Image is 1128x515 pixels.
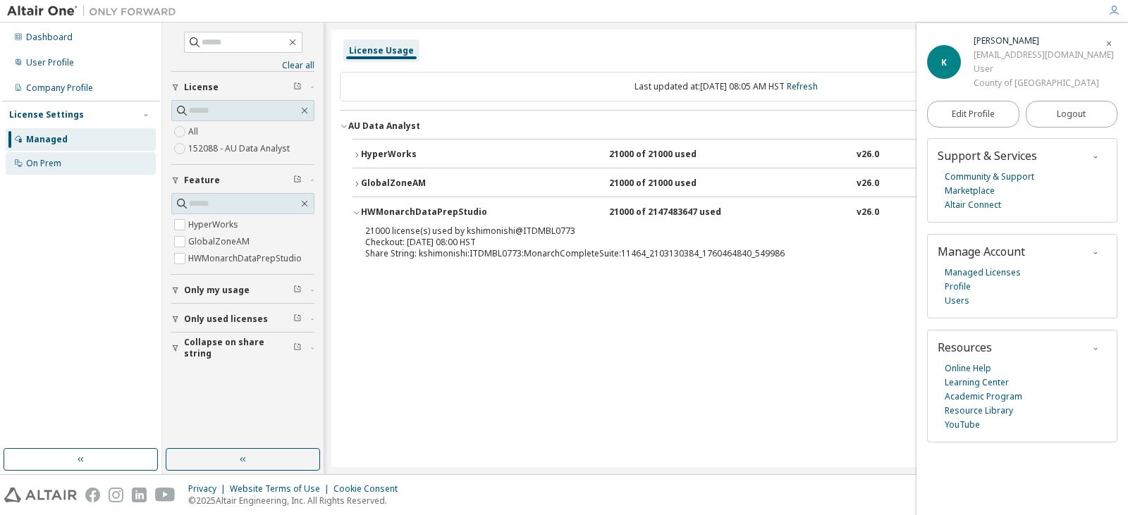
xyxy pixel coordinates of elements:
[945,198,1001,212] a: Altair Connect
[857,149,879,161] div: v26.0
[7,4,183,18] img: Altair One
[184,337,293,359] span: Collapse on share string
[361,149,488,161] div: HyperWorks
[945,390,1022,404] a: Academic Program
[171,304,314,335] button: Only used licenses
[171,72,314,103] button: License
[184,175,220,186] span: Feature
[945,266,1021,280] a: Managed Licenses
[857,206,879,219] div: v26.0
[348,120,420,132] div: AU Data Analyst
[952,108,995,120] span: Edit Profile
[26,134,68,145] div: Managed
[941,56,947,68] span: K
[333,483,406,495] div: Cookie Consent
[787,80,818,92] a: Refresh
[352,168,1100,199] button: GlobalZoneAM21000 of 21000 usedv26.0Expire date:[DATE]
[857,178,879,190] div: v26.0
[171,333,314,364] button: Collapse on share string
[365,237,1053,248] div: Checkout: [DATE] 08:00 HST
[974,34,1114,48] div: Ken Shimonishi
[155,488,176,502] img: youtube.svg
[945,418,980,432] a: YouTube
[85,488,100,502] img: facebook.svg
[945,280,971,294] a: Profile
[293,314,302,325] span: Clear filter
[1026,101,1118,128] button: Logout
[938,244,1025,259] span: Manage Account
[945,170,1034,184] a: Community & Support
[132,488,147,502] img: linkedin.svg
[945,376,1009,390] a: Learning Center
[927,101,1019,128] a: Edit Profile
[349,45,414,56] div: License Usage
[974,48,1114,62] div: [EMAIL_ADDRESS][DOMAIN_NAME]
[945,184,995,198] a: Marketplace
[365,225,1053,237] div: 21000 license(s) used by kshimonishi@ITDMBL0773
[293,82,302,93] span: Clear filter
[361,206,488,219] div: HWMonarchDataPrepStudio
[9,109,84,120] div: License Settings
[26,32,73,43] div: Dashboard
[609,149,736,161] div: 21000 of 21000 used
[340,72,1112,101] div: Last updated at: [DATE] 08:05 AM HST
[188,483,230,495] div: Privacy
[609,206,736,219] div: 21000 of 2147483647 used
[352,139,1100,170] button: HyperWorks21000 of 21000 usedv26.0Expire date:[DATE]
[171,275,314,306] button: Only my usage
[340,111,1112,142] button: AU Data AnalystLicense ID: 152088
[188,216,241,233] label: HyperWorks
[171,165,314,196] button: Feature
[938,340,992,355] span: Resources
[188,495,406,507] p: © 2025 Altair Engineering, Inc. All Rights Reserved.
[184,285,250,296] span: Only my usage
[26,57,74,68] div: User Profile
[26,82,93,94] div: Company Profile
[293,175,302,186] span: Clear filter
[188,140,293,157] label: 152088 - AU Data Analyst
[609,178,736,190] div: 21000 of 21000 used
[4,488,77,502] img: altair_logo.svg
[184,314,268,325] span: Only used licenses
[188,123,201,140] label: All
[1057,107,1086,121] span: Logout
[171,60,314,71] a: Clear all
[293,285,302,296] span: Clear filter
[974,62,1114,76] div: User
[188,250,305,267] label: HWMonarchDataPrepStudio
[109,488,123,502] img: instagram.svg
[26,158,61,169] div: On Prem
[293,342,302,354] span: Clear filter
[230,483,333,495] div: Website Terms of Use
[938,148,1037,163] span: Support & Services
[945,361,991,376] a: Online Help
[945,404,1013,418] a: Resource Library
[188,233,252,250] label: GlobalZoneAM
[361,178,488,190] div: GlobalZoneAM
[974,76,1114,90] div: County of [GEOGRAPHIC_DATA]
[184,82,219,93] span: License
[352,197,1100,228] button: HWMonarchDataPrepStudio21000 of 2147483647 usedv26.0Expire date:[DATE]
[365,248,1053,259] div: Share String: kshimonishi:ITDMBL0773:MonarchCompleteSuite:11464_2103130384_1760464840_549986
[945,294,969,308] a: Users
